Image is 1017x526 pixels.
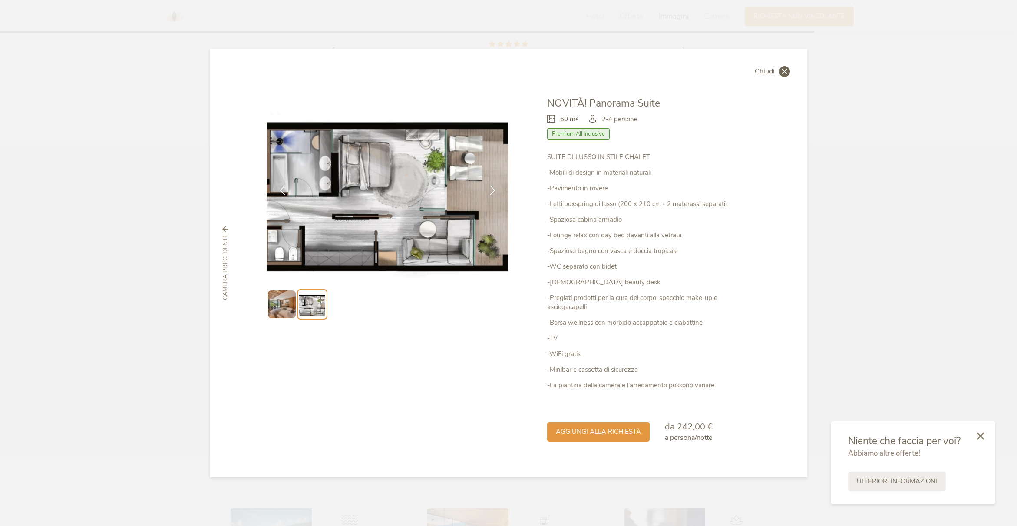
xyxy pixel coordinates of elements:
p: -Borsa wellness con morbido accappatoio e ciabattine [547,318,750,327]
p: -Spazioso bagno con vasca e doccia tropicale [547,246,750,256]
span: Abbiamo altre offerte! [848,448,920,458]
span: Ulteriori informazioni [857,477,937,486]
span: Niente che faccia per voi? [848,434,961,448]
span: Camera precedente [221,234,230,300]
p: SUITE DI LUSSO IN STILE CHALET [547,153,750,162]
p: -WiFi gratis [547,350,750,359]
span: aggiungi alla richiesta [556,427,641,436]
p: -[DEMOGRAPHIC_DATA] beauty desk [547,278,750,287]
span: a persona/notte [665,433,712,443]
p: -Minibar e cassetta di sicurezza [547,365,750,374]
img: Preview [268,290,296,318]
p: -Spaziosa cabina armadio [547,215,750,224]
p: -Pregiati prodotti per la cura del corpo, specchio make-up e asciugacapelli [547,293,750,312]
p: -Pavimento in rovere [547,184,750,193]
p: -WC separato con bidet [547,262,750,271]
a: Ulteriori informazioni [848,472,946,491]
p: -La piantina della camera e l’arredamento possono variare [547,381,750,390]
img: NOVITÀ! Panorama Suite [267,97,509,278]
p: -TV [547,334,750,343]
span: da 242,00 € [665,421,713,433]
p: -Mobili di design in materiali naturali [547,168,750,177]
p: -Letti boxspring di lusso (200 x 210 cm - 2 materassi separati) [547,200,750,209]
p: -Lounge relax con day bed davanti alla vetrata [547,231,750,240]
img: Preview [299,291,325,317]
